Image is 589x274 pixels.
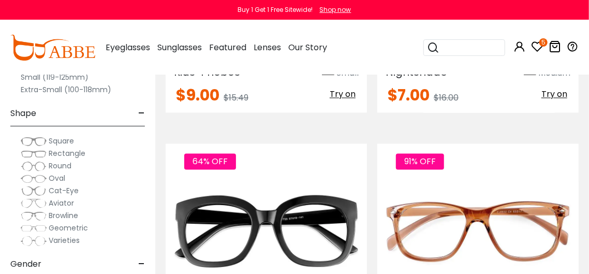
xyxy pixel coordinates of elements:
[288,41,327,53] span: Our Story
[388,84,430,107] span: $7.00
[320,5,351,15] div: Shop now
[238,5,313,15] div: Buy 1 Get 1 Free Sitewide!
[184,154,236,170] span: 64% OFF
[541,89,567,100] span: Try on
[21,174,47,184] img: Oval.png
[49,223,88,233] span: Geometric
[434,92,459,104] span: $16.00
[106,41,150,53] span: Eyeglasses
[49,136,74,146] span: Square
[531,42,543,54] a: 5
[396,154,444,170] span: 91% OFF
[224,92,248,104] span: $15.49
[315,5,351,14] a: Shop now
[49,198,74,208] span: Aviator
[21,149,47,159] img: Rectangle.png
[21,223,47,234] img: Geometric.png
[254,41,281,53] span: Lenses
[327,88,359,102] button: Try on
[21,161,47,171] img: Round.png
[49,173,65,183] span: Oval
[49,148,85,158] span: Rectangle
[49,235,80,246] span: Varieties
[10,101,36,126] span: Shape
[209,41,246,53] span: Featured
[21,198,47,209] img: Aviator.png
[157,41,202,53] span: Sunglasses
[138,101,145,126] span: -
[49,185,79,196] span: Cat-Eye
[539,38,548,47] i: 5
[21,236,47,247] img: Varieties.png
[21,71,89,83] label: Small (119-125mm)
[21,136,47,147] img: Square.png
[21,186,47,196] img: Cat-Eye.png
[330,89,356,100] span: Try on
[21,211,47,221] img: Browline.png
[21,83,111,96] label: Extra-Small (100-118mm)
[176,84,219,107] span: $9.00
[49,161,71,171] span: Round
[10,35,95,61] img: abbeglasses.com
[538,88,570,102] button: Try on
[49,210,78,221] span: Browline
